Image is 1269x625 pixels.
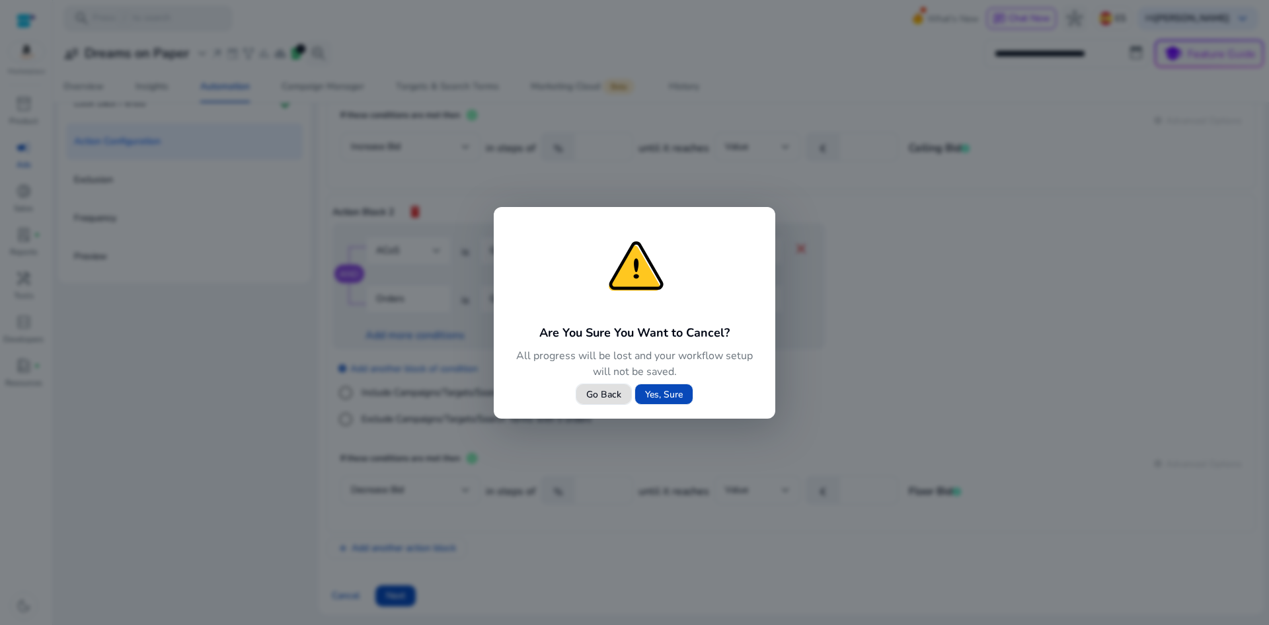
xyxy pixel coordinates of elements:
button: Yes, Sure [634,384,693,405]
h2: Are You Sure You Want to Cancel? [510,323,759,342]
span: Go Back [586,388,621,401]
button: Go Back [576,384,632,405]
h4: All progress will be lost and your workflow setup will not be saved. [510,348,759,380]
span: Yes, Sure [645,388,683,401]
